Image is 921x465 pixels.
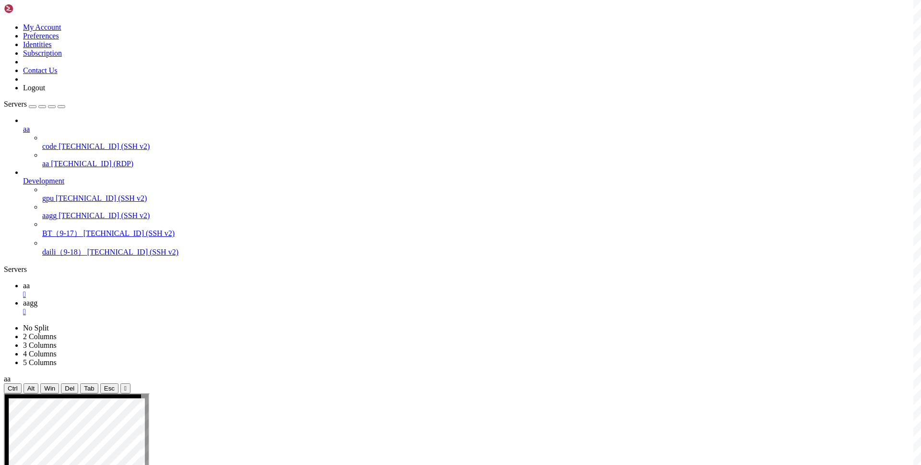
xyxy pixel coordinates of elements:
[83,229,175,237] span: [TECHNICAL_ID] (SSH v2)
[4,100,27,108] span: Servers
[23,350,57,358] a: 4 Columns
[24,383,39,393] button: Alt
[40,383,59,393] button: Win
[84,385,94,392] span: Tab
[23,49,62,57] a: Subscription
[65,385,74,392] span: Del
[42,229,82,237] span: BT（9-17）
[42,142,57,150] span: code
[100,383,118,393] button: Esc
[61,383,78,393] button: Del
[42,203,917,220] li: aagg [TECHNICAL_ID] (SSH v2)
[4,100,65,108] a: Servers
[87,248,178,256] span: [TECHNICAL_ID] (SSH v2)
[4,375,11,383] span: aa
[23,299,37,307] span: aagg
[42,134,917,151] li: code [TECHNICAL_ID] (SSH v2)
[42,142,917,151] a: code [TECHNICAL_ID] (SSH v2)
[124,385,127,392] div: 
[4,383,22,393] button: Ctrl
[120,383,130,393] button: 
[23,32,59,40] a: Preferences
[4,4,59,13] img: Shellngn
[23,281,30,290] span: aa
[23,177,64,185] span: Development
[23,23,61,31] a: My Account
[23,281,917,299] a: aa
[23,84,45,92] a: Logout
[42,229,917,239] a: BT（9-17） [TECHNICAL_ID] (SSH v2)
[42,211,57,220] span: aagg
[4,4,795,12] x-row: Connecting [TECHNICAL_ID]...
[23,125,917,134] a: aa
[80,383,98,393] button: Tab
[42,211,917,220] a: aagg [TECHNICAL_ID] (SSH v2)
[23,290,917,299] a: 
[44,385,55,392] span: Win
[42,247,917,257] a: daili（9-18） [TECHNICAL_ID] (SSH v2)
[4,12,8,20] div: (0, 1)
[42,194,917,203] a: gpu [TECHNICAL_ID] (SSH v2)
[59,211,150,220] span: [TECHNICAL_ID] (SSH v2)
[23,332,57,341] a: 2 Columns
[59,142,150,150] span: [TECHNICAL_ID] (SSH v2)
[23,177,917,185] a: Development
[42,159,917,168] a: aa [TECHNICAL_ID] (RDP)
[42,248,85,256] span: daili（9-18）
[23,168,917,257] li: Development
[23,125,30,133] span: aa
[23,40,52,49] a: Identities
[23,307,917,316] a: 
[23,341,57,349] a: 3 Columns
[23,116,917,168] li: aa
[23,324,49,332] a: No Split
[42,220,917,239] li: BT（9-17） [TECHNICAL_ID] (SSH v2)
[42,194,54,202] span: gpu
[56,194,147,202] span: [TECHNICAL_ID] (SSH v2)
[23,66,58,74] a: Contact Us
[42,159,49,168] span: aa
[42,185,917,203] li: gpu [TECHNICAL_ID] (SSH v2)
[27,385,35,392] span: Alt
[8,385,18,392] span: Ctrl
[4,265,917,274] div: Servers
[51,159,133,168] span: [TECHNICAL_ID] (RDP)
[23,358,57,367] a: 5 Columns
[42,151,917,168] li: aa [TECHNICAL_ID] (RDP)
[23,299,917,316] a: aagg
[42,239,917,257] li: daili（9-18） [TECHNICAL_ID] (SSH v2)
[104,385,115,392] span: Esc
